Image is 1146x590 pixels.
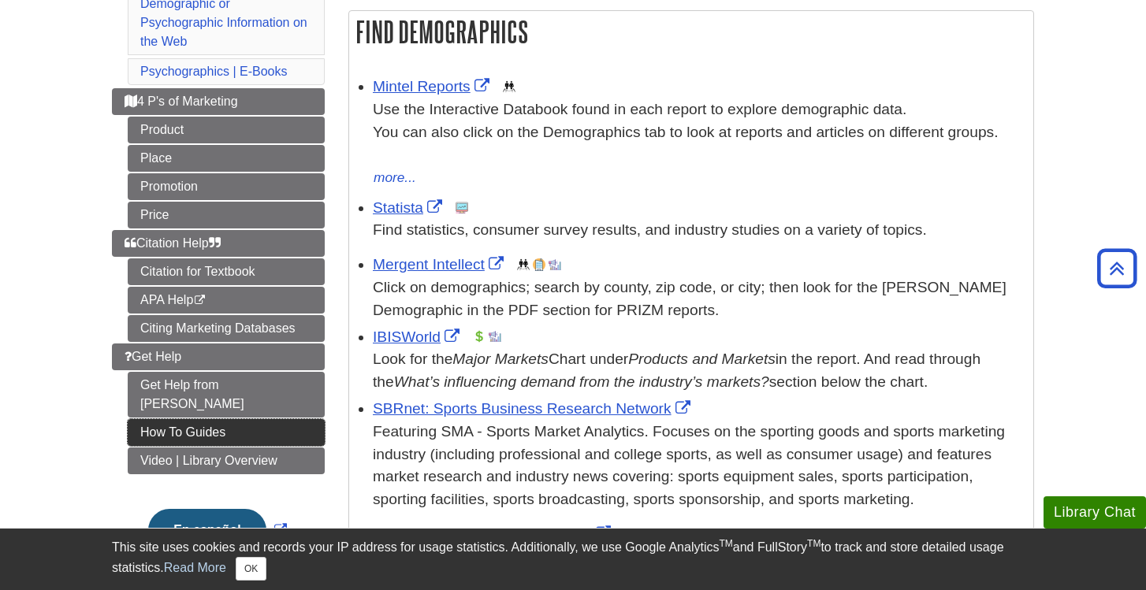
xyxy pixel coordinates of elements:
span: Citation Help [125,236,221,250]
sup: TM [807,538,820,549]
i: Major Markets [452,351,549,367]
img: Company Information [533,258,545,271]
a: Link opens in new window [373,328,463,345]
i: What’s influencing demand from the industry’s markets? [394,373,769,390]
a: Place [128,145,325,172]
a: Link opens in new window [373,400,694,417]
a: Video | Library Overview [128,447,325,474]
span: Get Help [125,350,181,363]
a: Link opens in new window [373,256,508,273]
a: Get Help from [PERSON_NAME] [128,372,325,417]
a: Back to Top [1092,258,1142,279]
img: Demographics [517,258,530,271]
a: Citing Marketing Databases [128,315,325,342]
a: 4 P's of Marketing [112,88,325,115]
div: Click on demographics; search by county, zip code, or city; then look for the [PERSON_NAME] Demog... [373,276,1025,322]
span: 4 P's of Marketing [125,95,238,108]
a: Product [128,117,325,143]
a: Get Help [112,343,325,370]
p: Featuring SMA - Sports Market Analytics. Focuses on the sporting goods and sports marketing indus... [373,421,1025,511]
a: Read More [164,561,226,574]
a: How To Guides [128,419,325,446]
a: Link opens in new window [373,199,446,216]
a: Citation for Textbook [128,258,325,285]
img: Demographics [503,80,515,93]
i: Products and Markets [628,351,776,367]
h2: Find Demographics [349,11,1033,53]
a: Promotion [128,173,325,200]
button: En español [148,509,266,551]
a: Price [128,202,325,228]
a: Psychographics | E-Books [140,65,287,78]
button: Library Chat [1044,496,1146,529]
a: Link opens in new window [373,525,615,542]
a: Link opens in new window [373,78,493,95]
div: Use the Interactive Databook found in each report to explore demographic data. You can also click... [373,98,1025,166]
sup: TM [719,538,732,549]
img: Industry Report [489,330,501,343]
p: Find statistics, consumer survey results, and industry studies on a variety of topics. [373,219,1025,242]
img: Industry Report [549,258,561,271]
button: more... [373,167,417,189]
div: Look for the Chart under in the report. And read through the section below the chart. [373,348,1025,394]
a: APA Help [128,287,325,314]
img: Statistics [456,202,468,214]
i: This link opens in a new window [193,295,207,306]
div: This site uses cookies and records your IP address for usage statistics. Additionally, we use Goo... [112,538,1034,581]
img: Financial Report [473,330,486,343]
a: Citation Help [112,230,325,257]
button: Close [236,557,266,581]
a: Link opens in new window [144,523,290,536]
